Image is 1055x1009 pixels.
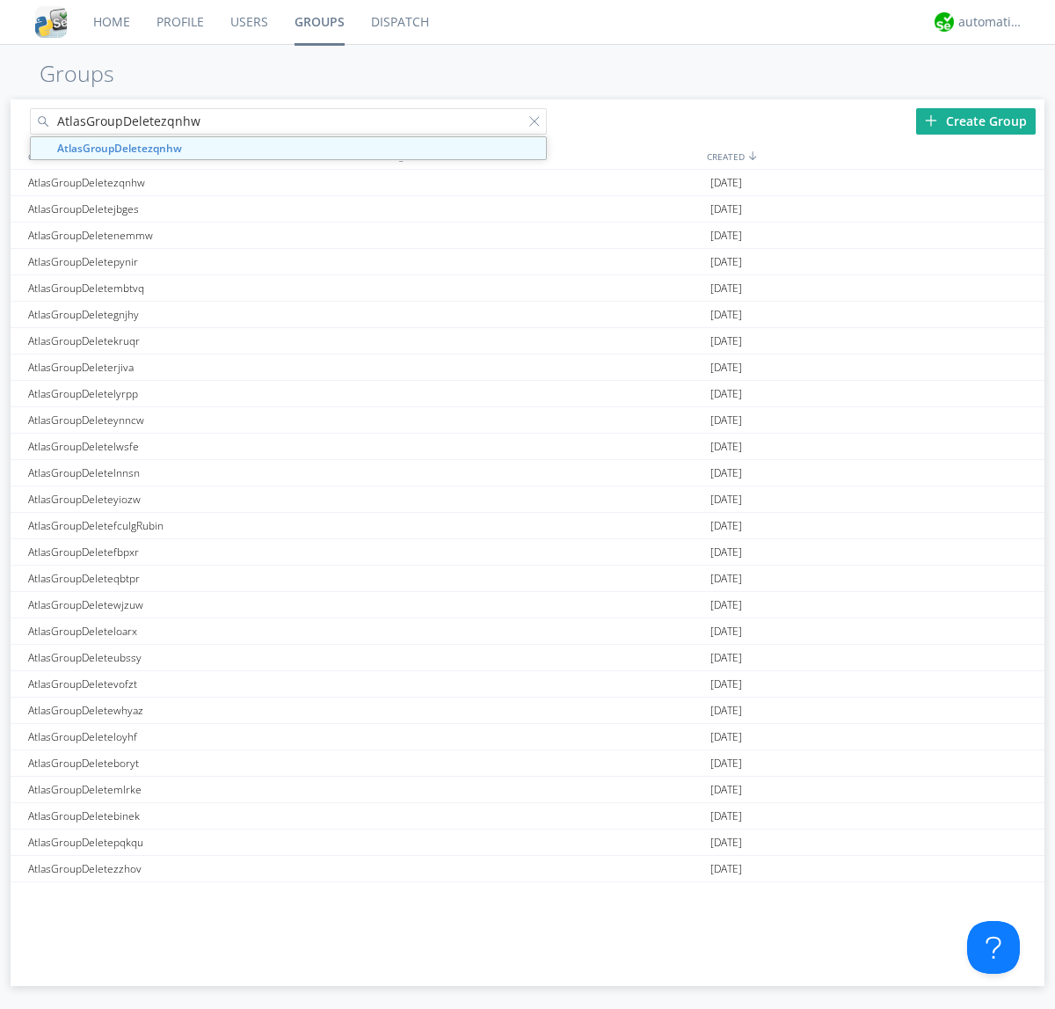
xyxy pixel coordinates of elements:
span: [DATE] [710,671,742,698]
span: [DATE] [710,170,742,196]
div: AtlasGroupDeletepqkqu [24,830,362,855]
div: AtlasGroupDeletezqnhw [24,170,362,195]
img: plus.svg [925,114,937,127]
div: AtlasGroupDeletembtvq [24,275,362,301]
a: AtlasGroupDeleteubssy[DATE] [11,645,1044,671]
span: [DATE] [710,645,742,671]
a: AtlasGroupDeletemlrke[DATE] [11,777,1044,803]
a: AtlasGroupDeletenemmw[DATE] [11,223,1044,249]
span: [DATE] [710,566,742,592]
span: [DATE] [710,434,742,460]
div: AtlasGroupDeleterjiva [24,355,362,380]
a: AtlasGroupDeleteqbtpr[DATE] [11,566,1044,592]
span: [DATE] [710,539,742,566]
span: [DATE] [710,803,742,830]
div: AtlasGroupDeleteyiozw [24,486,362,512]
div: AtlasGroupDeleteubssy [24,645,362,670]
a: AtlasGroupDeletezqnhw[DATE] [11,170,1044,196]
span: [DATE] [710,486,742,513]
a: AtlasGroupDeletelnnsn[DATE] [11,460,1044,486]
div: AtlasGroupDeletegnjhy [24,302,362,327]
div: AtlasGroupDeletejbges [24,196,362,222]
span: [DATE] [710,355,742,381]
span: [DATE] [710,513,742,539]
a: AtlasGroupDeleteboryt[DATE] [11,750,1044,777]
span: [DATE] [710,592,742,618]
a: AtlasGroupDeleterjiva[DATE] [11,355,1044,381]
a: AtlasGroupDeletezzhov[DATE] [11,856,1044,882]
span: [DATE] [710,381,742,407]
div: AtlasGroupDeleteboryt [24,750,362,776]
a: AtlasGroupDeleteloarx[DATE] [11,618,1044,645]
input: Search groups [30,108,547,135]
a: AtlasGroupDeleteoquyw[DATE] [11,882,1044,909]
strong: AtlasGroupDeletezqnhw [57,141,182,156]
span: [DATE] [710,249,742,275]
div: AtlasGroupDeletefbpxr [24,539,362,565]
span: [DATE] [710,223,742,249]
span: [DATE] [710,830,742,856]
span: [DATE] [710,618,742,645]
a: AtlasGroupDeleteynncw[DATE] [11,407,1044,434]
span: [DATE] [710,750,742,777]
span: [DATE] [710,777,742,803]
div: AtlasGroupDeletewhyaz [24,698,362,723]
span: [DATE] [710,882,742,909]
div: AtlasGroupDeletevofzt [24,671,362,697]
span: [DATE] [710,407,742,434]
a: AtlasGroupDeletefculgRubin[DATE] [11,513,1044,539]
a: AtlasGroupDeleteyiozw[DATE] [11,486,1044,513]
a: AtlasGroupDeletelwsfe[DATE] [11,434,1044,460]
div: AtlasGroupDeletebinek [24,803,362,829]
a: AtlasGroupDeletelyrpp[DATE] [11,381,1044,407]
a: AtlasGroupDeletekruqr[DATE] [11,328,1044,355]
span: [DATE] [710,698,742,724]
div: AtlasGroupDeletelyrpp [24,381,362,406]
div: AtlasGroupDeleteloarx [24,618,362,644]
a: AtlasGroupDeletepqkqu[DATE] [11,830,1044,856]
iframe: Toggle Customer Support [967,921,1020,974]
a: AtlasGroupDeletebinek[DATE] [11,803,1044,830]
a: AtlasGroupDeletevofzt[DATE] [11,671,1044,698]
span: [DATE] [710,196,742,223]
a: AtlasGroupDeletewjzuw[DATE] [11,592,1044,618]
span: [DATE] [710,302,742,328]
a: AtlasGroupDeletefbpxr[DATE] [11,539,1044,566]
a: AtlasGroupDeleteloyhf[DATE] [11,724,1044,750]
div: CREATED [702,143,1044,169]
div: AtlasGroupDeleteqbtpr [24,566,362,591]
a: AtlasGroupDeletepynir[DATE] [11,249,1044,275]
span: [DATE] [710,275,742,302]
span: [DATE] [710,460,742,486]
img: cddb5a64eb264b2086981ab96f4c1ba7 [35,6,67,38]
a: AtlasGroupDeletegnjhy[DATE] [11,302,1044,328]
div: AtlasGroupDeletepynir [24,249,362,274]
div: AtlasGroupDeleteoquyw [24,882,362,908]
div: automation+atlas [958,13,1024,31]
div: AtlasGroupDeletenemmw [24,223,362,248]
div: AtlasGroupDeletewjzuw [24,592,362,618]
div: AtlasGroupDeletekruqr [24,328,362,354]
div: AtlasGroupDeleteynncw [24,407,362,433]
div: AtlasGroupDeletezzhov [24,856,362,881]
div: AtlasGroupDeletefculgRubin [24,513,362,538]
div: AtlasGroupDeletelnnsn [24,460,362,486]
img: d2d01cd9b4174d08988066c6d424eccd [935,12,954,32]
div: AtlasGroupDeletemlrke [24,777,362,802]
a: AtlasGroupDeletewhyaz[DATE] [11,698,1044,724]
span: [DATE] [710,328,742,355]
a: AtlasGroupDeletembtvq[DATE] [11,275,1044,302]
span: [DATE] [710,724,742,750]
a: AtlasGroupDeletejbges[DATE] [11,196,1044,223]
div: GROUPS [24,143,358,169]
span: [DATE] [710,856,742,882]
div: AtlasGroupDeletelwsfe [24,434,362,459]
div: Create Group [916,108,1036,135]
div: AtlasGroupDeleteloyhf [24,724,362,749]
